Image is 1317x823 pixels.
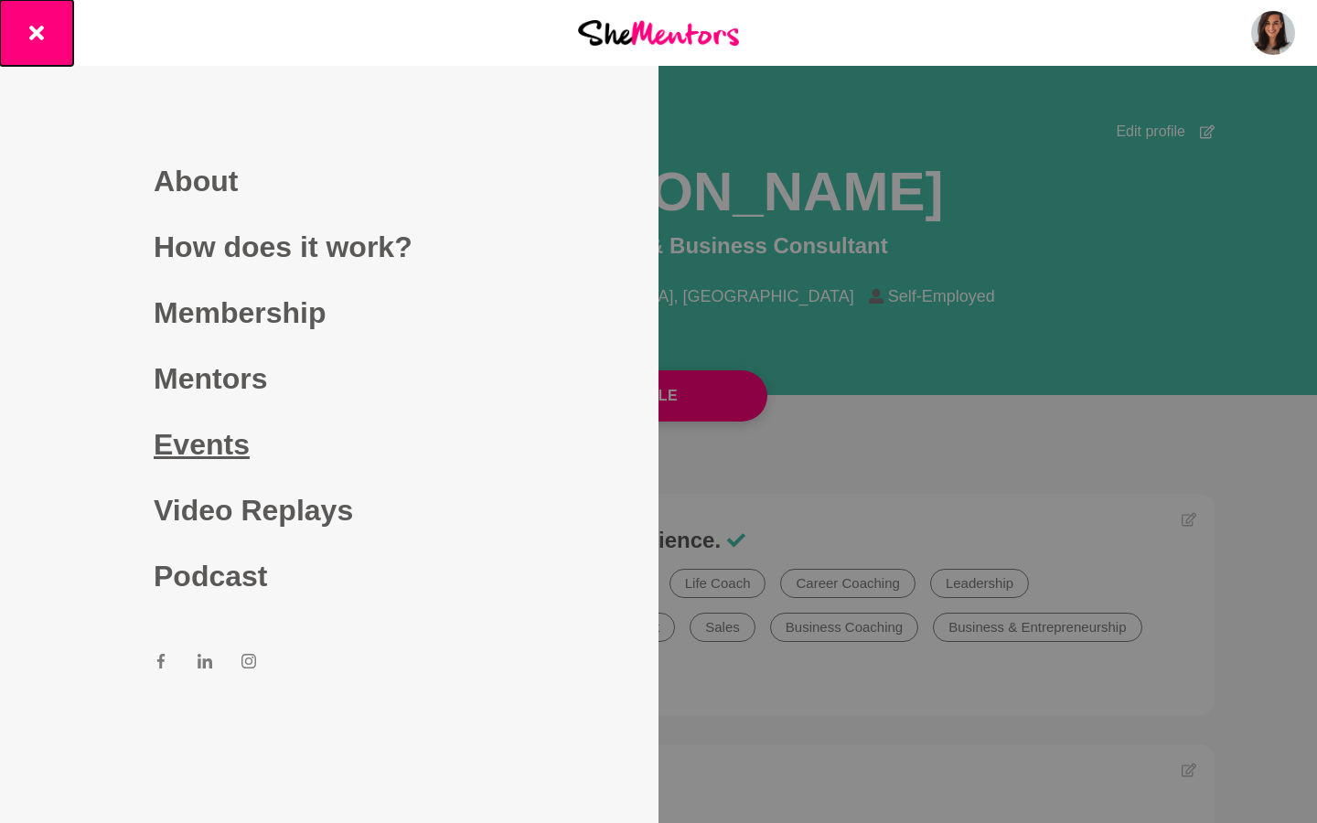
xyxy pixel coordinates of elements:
[1251,11,1295,55] img: Honorata Janas
[198,653,212,675] a: LinkedIn
[154,411,505,477] a: Events
[154,543,505,609] a: Podcast
[154,148,505,214] a: About
[154,653,168,675] a: Facebook
[154,280,505,346] a: Membership
[154,214,505,280] a: How does it work?
[241,653,256,675] a: Instagram
[154,477,505,543] a: Video Replays
[154,346,505,411] a: Mentors
[578,20,739,45] img: She Mentors Logo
